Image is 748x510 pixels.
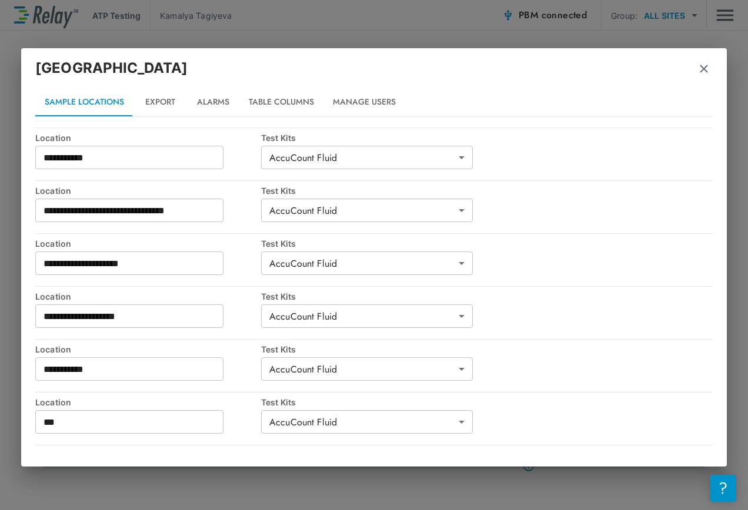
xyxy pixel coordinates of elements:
[35,291,261,301] div: Location
[35,186,261,196] div: Location
[35,344,261,354] div: Location
[261,199,473,222] div: AccuCount Fluid
[35,397,261,407] div: Location
[35,133,261,143] div: Location
[261,133,487,143] div: Test Kits
[261,357,473,381] div: AccuCount Fluid
[261,397,487,407] div: Test Kits
[323,88,405,116] button: Manage Users
[239,88,323,116] button: Table Columns
[261,239,487,249] div: Test Kits
[698,63,710,75] img: Remove
[261,291,487,301] div: Test Kits
[261,251,473,275] div: AccuCount Fluid
[261,410,473,434] div: AccuCount Fluid
[133,88,186,116] button: Export
[261,146,473,169] div: AccuCount Fluid
[35,58,188,79] p: [GEOGRAPHIC_DATA]
[35,88,133,116] button: Sample Locations
[261,304,473,328] div: AccuCount Fluid
[186,88,239,116] button: Alarms
[261,186,487,196] div: Test Kits
[261,344,487,354] div: Test Kits
[35,239,261,249] div: Location
[710,475,736,501] iframe: Resource center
